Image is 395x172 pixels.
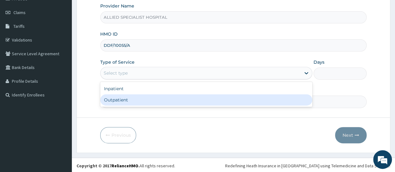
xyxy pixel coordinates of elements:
[314,59,324,65] label: Days
[13,10,26,15] span: Claims
[335,127,367,143] button: Next
[100,83,312,94] div: Inpatient
[104,70,128,76] div: Select type
[100,59,135,65] label: Type of Service
[13,23,25,29] span: Tariffs
[111,163,138,169] a: RelianceHMO
[100,39,367,52] input: Enter HMO ID
[100,31,118,37] label: HMO ID
[77,163,140,169] strong: Copyright © 2017 .
[100,94,312,106] div: Outpatient
[100,127,136,143] button: Previous
[100,3,134,9] label: Provider Name
[225,163,390,169] div: Redefining Heath Insurance in [GEOGRAPHIC_DATA] using Telemedicine and Data Science!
